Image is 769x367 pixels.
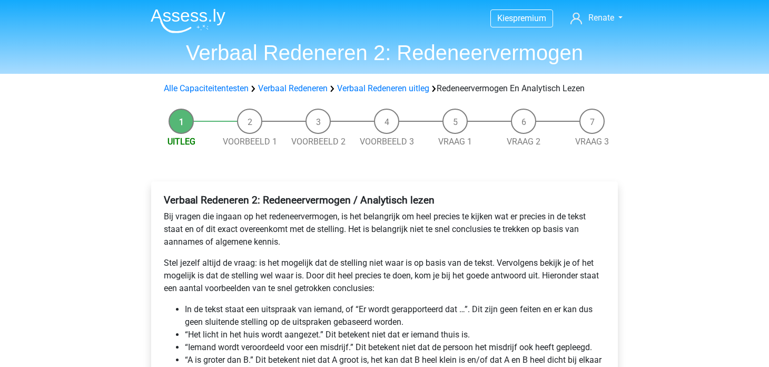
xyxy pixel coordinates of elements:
[507,137,540,147] a: Vraag 2
[151,8,225,33] img: Assessly
[160,82,609,95] div: Redeneervermogen En Analytisch Lezen
[491,11,553,25] a: Kiespremium
[185,329,605,341] li: “Het licht in het huis wordt aangezet.” Dit betekent niet dat er iemand thuis is.
[164,194,435,206] b: Verbaal Redeneren 2: Redeneervermogen / Analytisch lezen
[185,341,605,354] li: “Iemand wordt veroordeeld voor een misdrijf.” Dit betekent niet dat de persoon het misdrijf ook h...
[223,137,277,147] a: Voorbeeld 1
[575,137,609,147] a: Vraag 3
[337,83,429,93] a: Verbaal Redeneren uitleg
[291,137,346,147] a: Voorbeeld 2
[164,257,605,295] p: Stel jezelf altijd de vraag: is het mogelijk dat de stelling niet waar is op basis van de tekst. ...
[185,303,605,329] li: In de tekst staat een uitspraak van iemand, of “Er wordt gerapporteerd dat …”. Dit zijn geen feit...
[164,83,249,93] a: Alle Capaciteitentesten
[164,210,605,248] p: Bij vragen die ingaan op het redeneervermogen, is het belangrijk om heel precies te kijken wat er...
[167,137,195,147] a: Uitleg
[513,13,546,23] span: premium
[438,137,472,147] a: Vraag 1
[588,13,614,23] span: Renate
[258,83,328,93] a: Verbaal Redeneren
[360,137,414,147] a: Voorbeeld 3
[566,12,627,24] a: Renate
[142,40,627,65] h1: Verbaal Redeneren 2: Redeneervermogen
[497,13,513,23] span: Kies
